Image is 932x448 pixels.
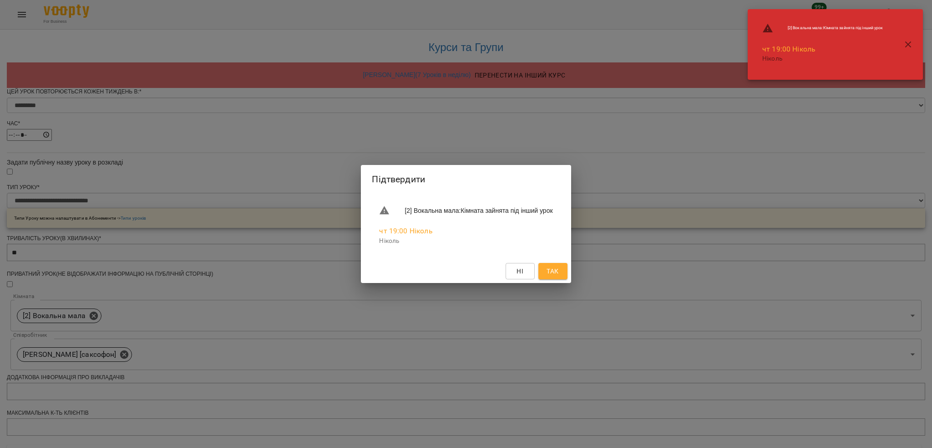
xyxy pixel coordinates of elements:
[547,266,558,277] span: Так
[762,45,815,53] a: чт 19:00 Ніколь
[372,201,560,220] li: [2] Вокальна мала : Кімната зайнята під інший урок
[379,227,432,235] a: чт 19:00 Ніколь
[517,266,523,277] span: Ні
[379,237,552,246] p: Ніколь
[755,19,891,37] li: [2] Вокальна мала : Кімната зайнята під інший урок
[372,172,560,186] h2: Підтвердити
[538,263,567,279] button: Так
[506,263,535,279] button: Ні
[762,54,883,63] p: Ніколь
